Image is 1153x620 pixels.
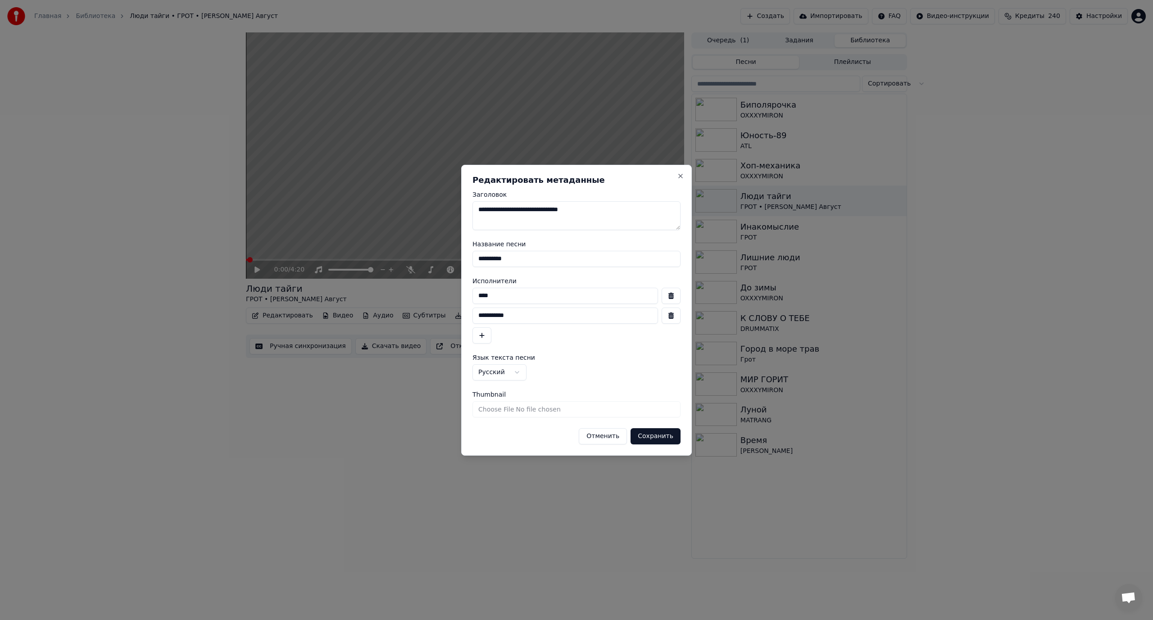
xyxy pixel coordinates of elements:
[472,354,535,361] span: Язык текста песни
[472,241,681,247] label: Название песни
[472,176,681,184] h2: Редактировать метаданные
[472,191,681,198] label: Заголовок
[631,428,681,444] button: Сохранить
[472,278,681,284] label: Исполнители
[472,391,506,398] span: Thumbnail
[579,428,627,444] button: Отменить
